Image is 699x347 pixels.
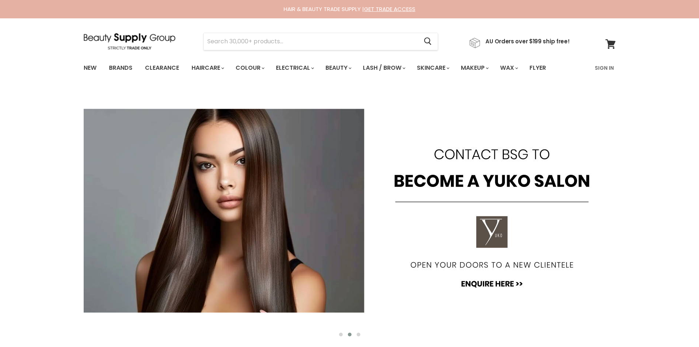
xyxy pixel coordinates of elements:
form: Product [203,33,438,50]
ul: Main menu [78,57,571,79]
a: Clearance [139,60,185,76]
a: Colour [230,60,269,76]
a: Lash / Brow [357,60,410,76]
button: Search [418,33,438,50]
input: Search [204,33,418,50]
a: GET TRADE ACCESS [364,5,415,13]
a: New [78,60,102,76]
a: Wax [495,60,523,76]
a: Sign In [590,60,618,76]
a: Flyer [524,60,551,76]
a: Skincare [411,60,454,76]
a: Electrical [270,60,318,76]
a: Makeup [455,60,493,76]
a: Brands [103,60,138,76]
nav: Main [74,57,625,79]
iframe: Gorgias live chat messenger [662,312,692,340]
a: Beauty [320,60,356,76]
div: HAIR & BEAUTY TRADE SUPPLY | [74,6,625,13]
a: Haircare [186,60,229,76]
